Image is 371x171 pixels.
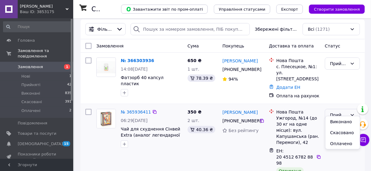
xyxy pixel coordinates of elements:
span: Управління статусами [219,7,265,12]
span: Товари та послуги [18,131,56,136]
span: 650 ₴ [188,58,202,63]
span: 2 [69,108,71,113]
span: (1271) [316,27,330,32]
span: 14:08[DATE] [121,67,148,72]
span: Без рейтингу [229,128,259,133]
span: Виконані [21,91,40,96]
a: Чай для схуднення Сінвей Extra (аналог легендарної Ластівки) Ліцензія [121,127,180,144]
span: 350 ₴ [188,110,202,114]
span: Показники роботи компанії [18,152,56,162]
input: Пошук за номером замовлення, ПІБ покупця, номером телефону, Email, номером накладної [131,23,250,35]
div: Нова Пошта [276,109,320,115]
a: № 365936411 [121,110,151,114]
div: 40.36 ₴ [188,126,215,133]
div: с. Плесецкое, №1: ул. [STREET_ADDRESS] [276,64,320,82]
div: Прийнято [330,60,348,67]
a: [PERSON_NAME] [222,109,258,115]
span: 1 [69,74,71,79]
div: 78.39 ₴ [188,75,215,82]
span: 06:29[DATE] [121,118,148,123]
span: 835 [65,91,71,96]
a: Фото товару [96,58,116,77]
span: Замовлення [18,64,43,70]
span: 1 шт. [188,67,200,72]
span: Замовлення та повідомлення [18,48,73,59]
a: [PERSON_NAME] [222,58,258,64]
img: Фото товару [97,61,116,74]
span: 42 [67,82,71,88]
span: Прийняті [21,82,40,88]
span: Експорт [281,7,298,12]
a: Фото товару [96,109,116,128]
div: [PHONE_NUMBER] [221,117,260,125]
a: № 366303936 [121,58,154,63]
span: Kleo [20,4,66,9]
span: 94% [229,77,238,82]
span: 2 шт. [188,118,200,123]
span: 1 [64,64,70,69]
a: Додати ЕН [276,85,301,90]
span: Покупець [222,44,244,48]
img: Фото товару [97,109,116,128]
button: Завантажити звіт по пром-оплаті [121,5,208,14]
a: Фатзорб 40 капсул пластик [121,75,164,86]
div: Оплата на рахунок [276,93,320,99]
div: Прийнято [330,112,348,118]
input: Пошук [3,21,72,32]
span: Оплачені [21,108,41,113]
h1: Список замовлень [92,5,153,13]
span: Замовлення [96,44,124,48]
div: Нова Пошта [276,58,320,64]
span: Скасовані [21,99,42,105]
button: Створити замовлення [309,5,365,14]
span: Статус [325,44,340,48]
span: 15 [63,141,70,146]
span: Cума [188,44,199,48]
li: Виконано [326,116,360,127]
div: Ужгород, №14 (до 30 кг на одне місце): вул. Капушанська (ран. Перемоги), 42 [276,115,320,145]
span: 391 [65,99,71,105]
button: Чат з покупцем [357,134,369,146]
span: Фільтри [97,26,114,32]
li: Скасовано [326,127,360,138]
a: Створити замовлення [303,6,365,11]
span: ЕН: 20 4512 6782 8898 [276,148,313,166]
span: Збережені фільтри: [255,26,298,32]
span: Завантажити звіт по пром-оплаті [126,6,203,12]
span: Доставка та оплата [269,44,314,48]
div: [PHONE_NUMBER] [221,65,260,74]
button: Управління статусами [214,5,270,14]
span: Повідомлення [18,120,47,126]
li: Оплачено [326,138,360,149]
span: Створити замовлення [314,7,360,12]
span: Всі [308,26,314,32]
span: Головна [18,38,35,43]
button: Експорт [276,5,303,14]
div: Ваш ID: 3853175 [20,9,73,15]
span: Нові [21,74,30,79]
span: [DEMOGRAPHIC_DATA] [18,141,63,147]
